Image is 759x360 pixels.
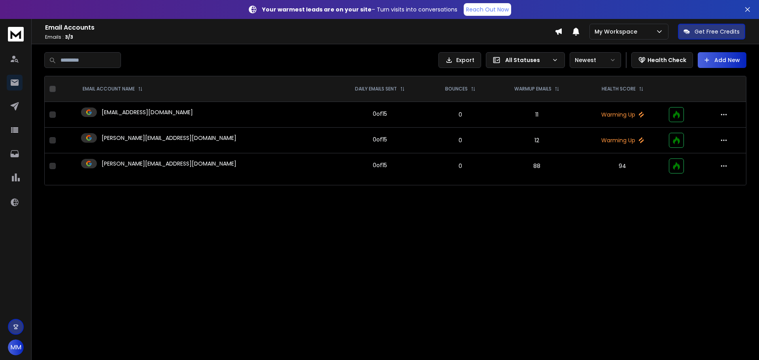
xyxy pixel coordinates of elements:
[373,110,387,118] div: 0 of 15
[8,339,24,355] button: MM
[698,52,746,68] button: Add New
[695,28,740,36] p: Get Free Credits
[648,56,686,64] p: Health Check
[445,86,468,92] p: BOUNCES
[432,111,488,119] p: 0
[102,134,236,142] p: [PERSON_NAME][EMAIL_ADDRESS][DOMAIN_NAME]
[505,56,549,64] p: All Statuses
[45,34,555,40] p: Emails :
[464,3,511,16] a: Reach Out Now
[586,111,659,119] p: Warming Up
[570,52,621,68] button: Newest
[514,86,551,92] p: WARMUP EMAILS
[466,6,509,13] p: Reach Out Now
[262,6,457,13] p: – Turn visits into conversations
[602,86,636,92] p: HEALTH SCORE
[432,136,488,144] p: 0
[493,153,581,179] td: 88
[678,24,745,40] button: Get Free Credits
[631,52,693,68] button: Health Check
[65,34,73,40] span: 3 / 3
[373,161,387,169] div: 0 of 15
[45,23,555,32] h1: Email Accounts
[581,153,664,179] td: 94
[493,128,581,153] td: 12
[83,86,143,92] div: EMAIL ACCOUNT NAME
[373,136,387,143] div: 0 of 15
[586,136,659,144] p: Warming Up
[8,27,24,41] img: logo
[493,102,581,128] td: 11
[102,160,236,168] p: [PERSON_NAME][EMAIL_ADDRESS][DOMAIN_NAME]
[432,162,488,170] p: 0
[595,28,640,36] p: My Workspace
[355,86,397,92] p: DAILY EMAILS SENT
[438,52,481,68] button: Export
[102,108,193,116] p: [EMAIL_ADDRESS][DOMAIN_NAME]
[262,6,372,13] strong: Your warmest leads are on your site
